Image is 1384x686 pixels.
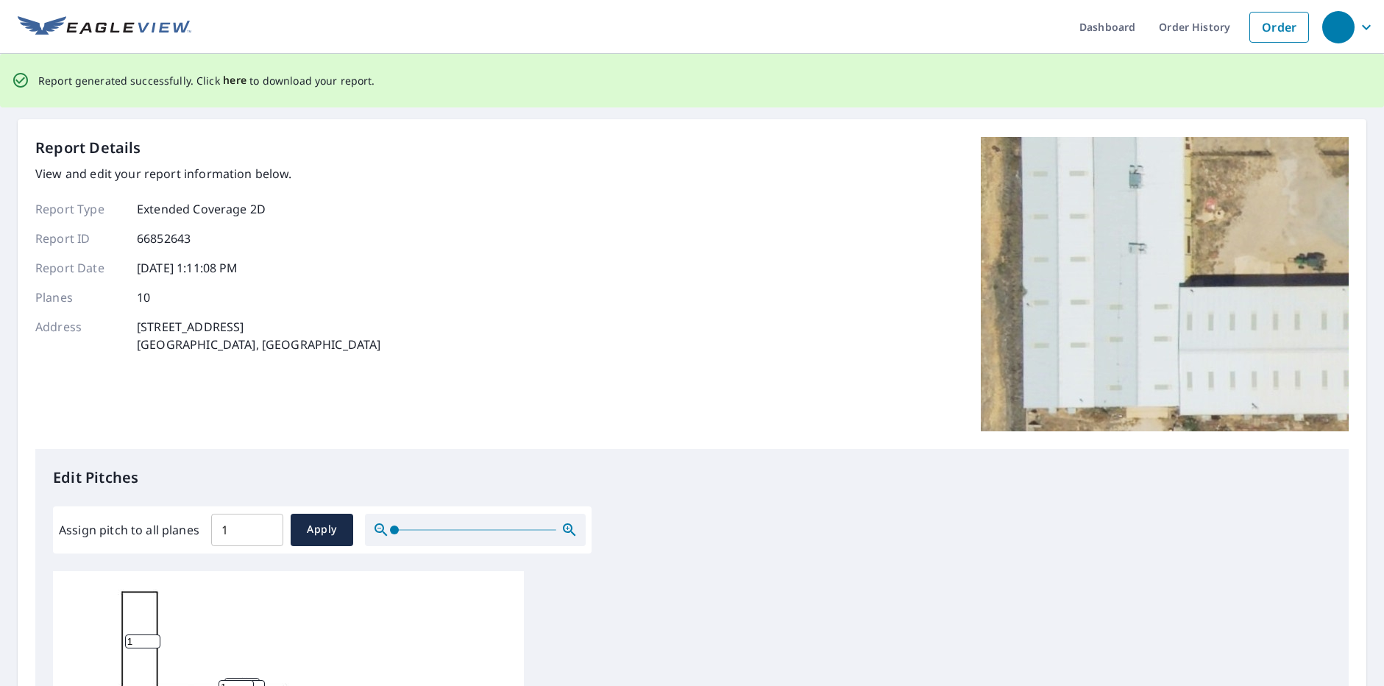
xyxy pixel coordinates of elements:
[53,467,1331,489] p: Edit Pitches
[18,16,191,38] img: EV Logo
[211,509,283,551] input: 00.0
[59,521,199,539] label: Assign pitch to all planes
[35,137,141,159] p: Report Details
[981,137,1349,431] img: Top image
[38,71,375,90] p: Report generated successfully. Click to download your report.
[35,230,124,247] p: Report ID
[137,259,238,277] p: [DATE] 1:11:08 PM
[291,514,353,546] button: Apply
[137,289,150,306] p: 10
[137,318,380,353] p: [STREET_ADDRESS] [GEOGRAPHIC_DATA], [GEOGRAPHIC_DATA]
[1249,12,1309,43] a: Order
[137,230,191,247] p: 66852643
[137,200,266,218] p: Extended Coverage 2D
[35,289,124,306] p: Planes
[35,165,380,183] p: View and edit your report information below.
[35,259,124,277] p: Report Date
[35,200,124,218] p: Report Type
[223,71,247,90] button: here
[35,318,124,353] p: Address
[302,520,341,539] span: Apply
